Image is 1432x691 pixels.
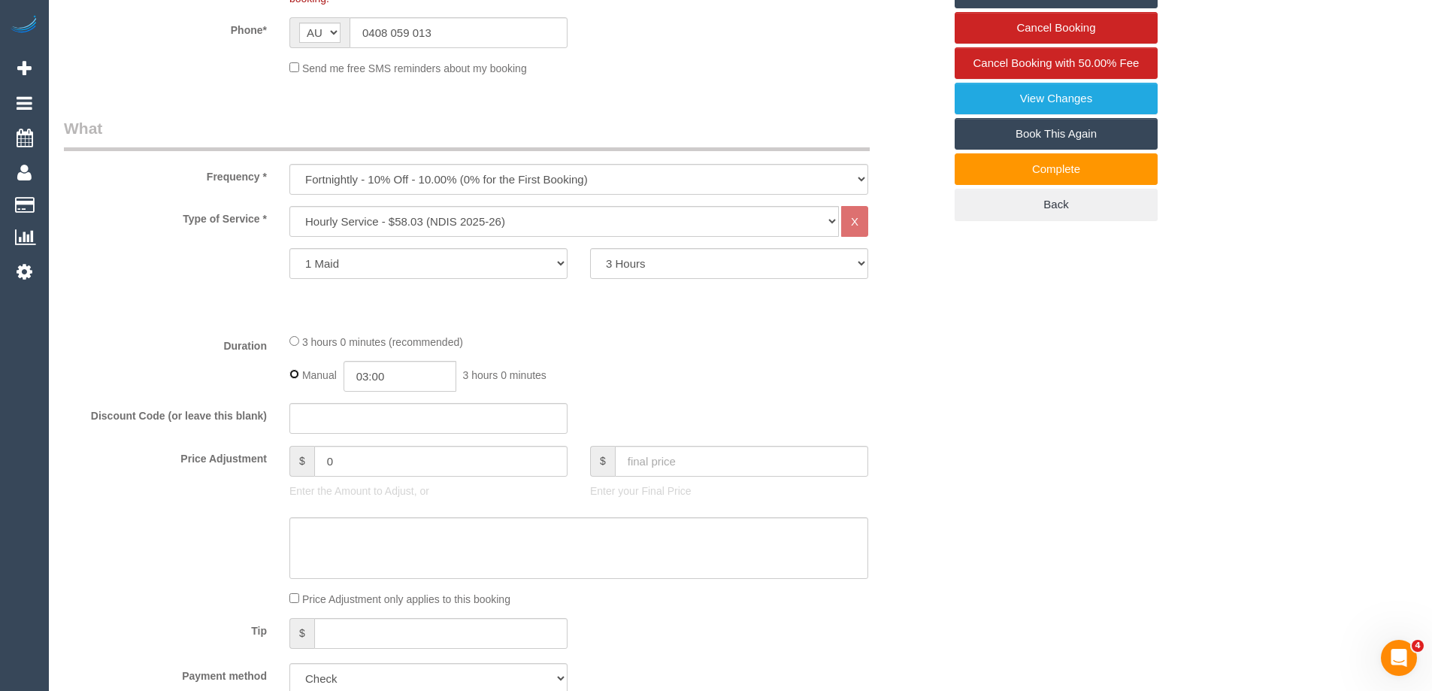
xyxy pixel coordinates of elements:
span: $ [289,446,314,477]
a: Cancel Booking [955,12,1158,44]
span: Send me free SMS reminders about my booking [302,62,527,74]
span: 3 hours 0 minutes (recommended) [302,336,463,348]
span: 4 [1412,640,1424,652]
span: Manual [302,369,337,381]
p: Enter your Final Price [590,483,868,499]
img: Automaid Logo [9,15,39,36]
span: 3 hours 0 minutes [463,369,546,381]
label: Frequency * [53,164,278,184]
label: Tip [53,618,278,638]
a: Book This Again [955,118,1158,150]
label: Type of Service * [53,206,278,226]
label: Duration [53,333,278,353]
a: Cancel Booking with 50.00% Fee [955,47,1158,79]
label: Payment method [53,663,278,683]
iframe: Intercom live chat [1381,640,1417,676]
a: View Changes [955,83,1158,114]
span: $ [289,618,314,649]
label: Discount Code (or leave this blank) [53,403,278,423]
span: Price Adjustment only applies to this booking [302,593,510,605]
label: Price Adjustment [53,446,278,466]
a: Back [955,189,1158,220]
input: Phone* [350,17,568,48]
p: Enter the Amount to Adjust, or [289,483,568,499]
legend: What [64,117,870,151]
label: Phone* [53,17,278,38]
span: Cancel Booking with 50.00% Fee [973,56,1140,69]
span: $ [590,446,615,477]
input: final price [615,446,868,477]
a: Complete [955,153,1158,185]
